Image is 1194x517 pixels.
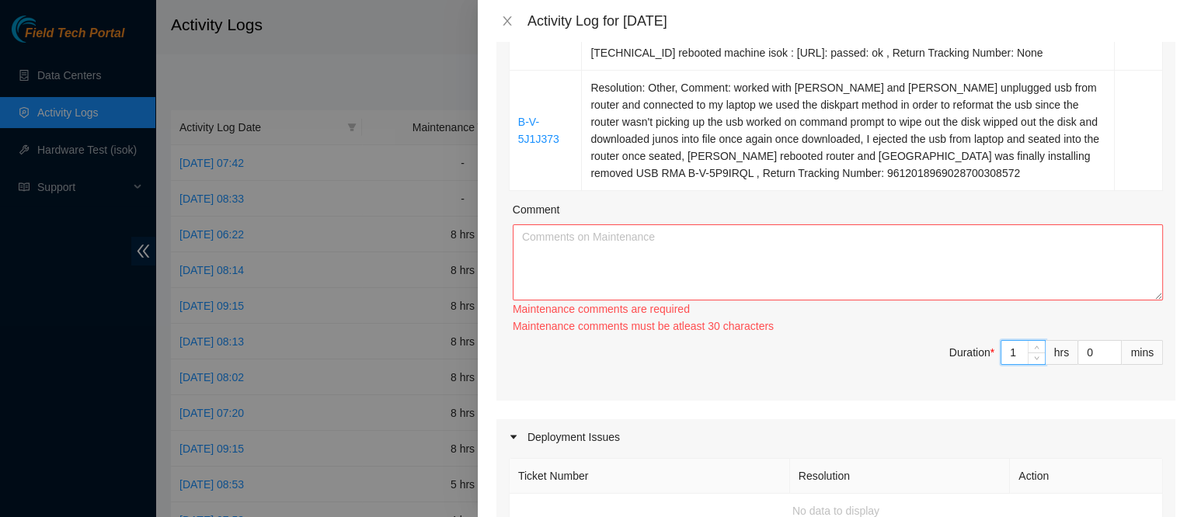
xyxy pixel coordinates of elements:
a: B-V-5J1J373 [518,116,559,145]
td: Resolution: Other, Comment: worked with [PERSON_NAME] and [PERSON_NAME] unplugged usb from router... [582,71,1115,191]
div: hrs [1046,340,1078,365]
th: Resolution [790,459,1010,494]
label: Comment [513,201,560,218]
span: close [501,15,513,27]
textarea: Comment [513,224,1163,300]
span: Decrease Value [1028,352,1045,364]
span: Increase Value [1028,341,1045,352]
th: Ticket Number [510,459,790,494]
button: Close [496,14,518,29]
div: Activity Log for [DATE] [527,12,1175,29]
span: caret-right [509,432,518,442]
div: Deployment Issues [496,419,1175,455]
th: Action [1010,459,1163,494]
span: down [1032,354,1042,363]
div: Duration [949,344,994,361]
div: Maintenance comments are required [513,300,1163,317]
span: up [1032,342,1042,352]
div: mins [1122,340,1163,365]
div: Maintenance comments must be atleast 30 characters [513,317,1163,335]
